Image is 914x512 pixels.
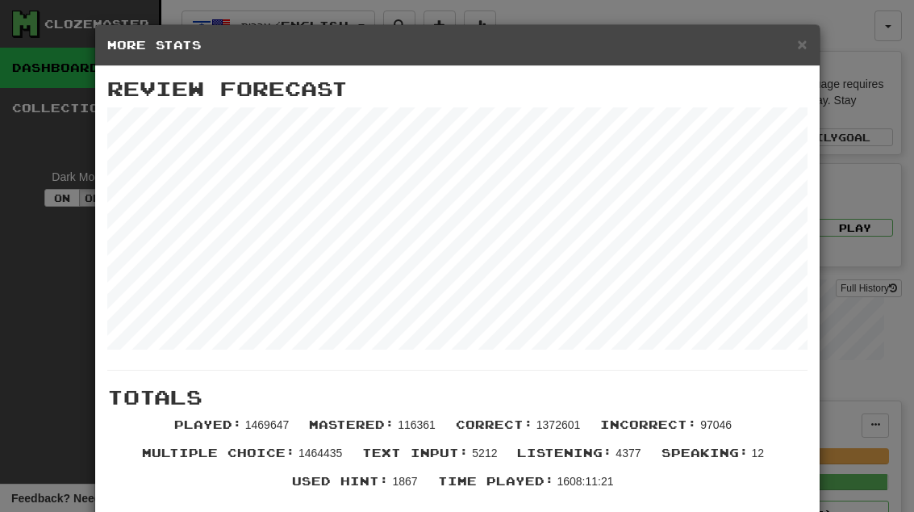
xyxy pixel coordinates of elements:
[600,418,697,431] span: Incorrect :
[292,474,389,488] span: Used Hint :
[592,417,744,445] li: 97046
[517,446,612,460] span: Listening :
[797,36,807,52] button: Close
[107,78,808,99] h3: Review Forecast
[448,417,592,445] li: 1372601
[362,446,469,460] span: Text Input :
[166,417,301,445] li: 1469647
[309,418,394,431] span: Mastered :
[354,445,509,473] li: 5212
[142,446,295,460] span: Multiple Choice :
[174,418,242,431] span: Played :
[456,418,533,431] span: Correct :
[284,473,429,502] li: 1867
[107,387,808,408] h3: Totals
[509,445,653,473] li: 4377
[662,446,749,460] span: Speaking :
[797,35,807,53] span: ×
[653,445,776,473] li: 12
[107,37,808,53] h5: More Stats
[301,417,448,445] li: 116361
[134,445,354,473] li: 1464435
[430,473,626,502] li: 1608:11:21
[438,474,554,488] span: Time Played :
